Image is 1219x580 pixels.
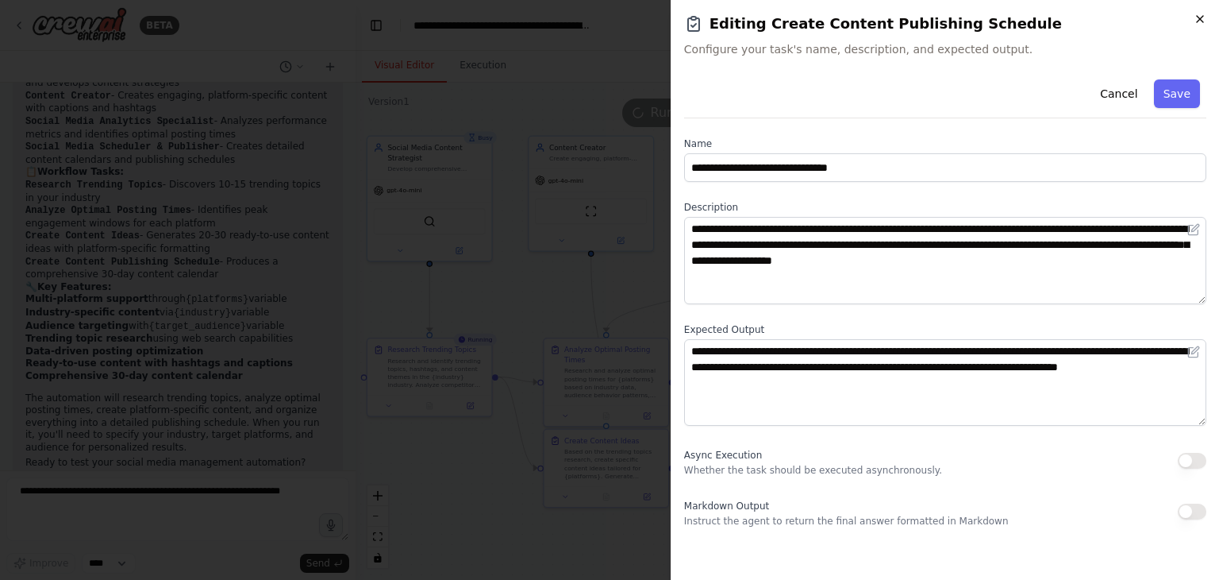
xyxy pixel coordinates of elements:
h2: Editing Create Content Publishing Schedule [684,13,1206,35]
label: Expected Output [684,323,1206,336]
label: Name [684,137,1206,150]
label: Description [684,201,1206,214]
span: Async Execution [684,450,762,461]
span: Markdown Output [684,501,769,512]
button: Open in editor [1184,342,1203,362]
button: Open in editor [1184,220,1203,239]
button: Save [1154,79,1200,108]
p: Whether the task should be executed asynchronously. [684,464,942,477]
span: Configure your task's name, description, and expected output. [684,41,1206,57]
button: Cancel [1090,79,1147,108]
p: Instruct the agent to return the final answer formatted in Markdown [684,515,1009,528]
